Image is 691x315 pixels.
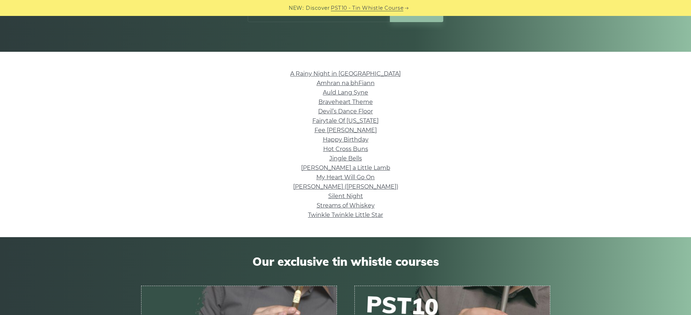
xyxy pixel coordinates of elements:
[289,4,304,12] span: NEW:
[290,70,401,77] a: A Rainy Night in [GEOGRAPHIC_DATA]
[323,89,368,96] a: Auld Lang Syne
[328,193,363,199] a: Silent Night
[323,146,368,152] a: Hot Cross Buns
[329,155,362,162] a: Jingle Bells
[312,117,379,124] a: Fairytale Of [US_STATE]
[317,202,375,209] a: Streams of Whiskey
[141,255,550,268] span: Our exclusive tin whistle courses
[323,136,369,143] a: Happy Birthday
[314,127,377,134] a: Fee [PERSON_NAME]
[316,174,375,181] a: My Heart Will Go On
[306,4,330,12] span: Discover
[293,183,398,190] a: [PERSON_NAME] ([PERSON_NAME])
[331,4,403,12] a: PST10 - Tin Whistle Course
[318,108,373,115] a: Devil’s Dance Floor
[317,80,375,87] a: Amhran na bhFiann
[308,211,383,218] a: Twinkle Twinkle Little Star
[318,98,373,105] a: Braveheart Theme
[301,164,390,171] a: [PERSON_NAME] a Little Lamb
